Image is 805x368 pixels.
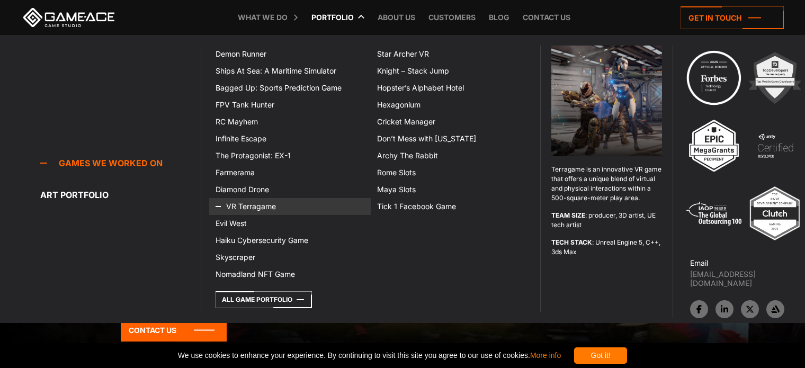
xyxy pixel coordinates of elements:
[209,113,371,130] a: RC Mayhem
[371,130,532,147] a: Don’t Mess with [US_STATE]
[551,238,662,257] p: : Unreal Engine 5, C++, 3ds Max
[690,258,708,267] strong: Email
[209,198,371,215] a: VR Terragame
[209,181,371,198] a: Diamond Drone
[40,184,201,205] a: Art portfolio
[209,130,371,147] a: Infinite Escape
[551,211,662,230] p: : producer, 3D artist, UE tech artist
[574,347,627,364] div: Got it!
[371,147,532,164] a: Archy The Rabbit
[371,62,532,79] a: Knight – Stack Jump
[371,46,532,62] a: Star Archer VR
[178,347,561,364] span: We use cookies to enhance your experience. By continuing to visit this site you agree to our use ...
[530,351,561,360] a: More info
[121,319,227,342] a: Contact Us
[40,152,201,174] a: Games we worked on
[209,46,371,62] a: Demon Runner
[209,79,371,96] a: Bagged Up: Sports Prediction Game
[216,291,312,308] a: All Game Portfolio
[209,164,371,181] a: Farmerama
[371,79,532,96] a: Hopster’s Alphabet Hotel
[685,116,743,175] img: 3
[551,165,662,203] p: Terragame is an innovative VR game that offers a unique blend of virtual and physical interaction...
[681,6,784,29] a: Get in touch
[371,113,532,130] a: Cricket Manager
[551,46,662,156] img: Terragame game top menu
[209,232,371,249] a: Haiku Cybersecurity Game
[746,49,804,107] img: 2
[685,184,743,243] img: 5
[209,62,371,79] a: Ships At Sea: A Maritime Simulator
[209,249,371,266] a: Skyscraper
[209,147,371,164] a: The Protagonist: EX-1
[371,181,532,198] a: Maya Slots
[371,198,532,215] a: Tick 1 Facebook Game
[551,238,592,246] strong: TECH STACK
[209,266,371,283] a: Nomadland NFT Game
[690,270,805,288] a: [EMAIL_ADDRESS][DOMAIN_NAME]
[746,116,804,175] img: 4
[371,96,532,113] a: Hexagonium
[209,215,371,232] a: Evil West
[551,211,585,219] strong: TEAM SIZE
[685,49,743,107] img: Technology council badge program ace 2025 game ace
[371,164,532,181] a: Rome Slots
[209,96,371,113] a: FPV Tank Hunter
[746,184,804,243] img: Top ar vr development company gaming 2025 game ace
